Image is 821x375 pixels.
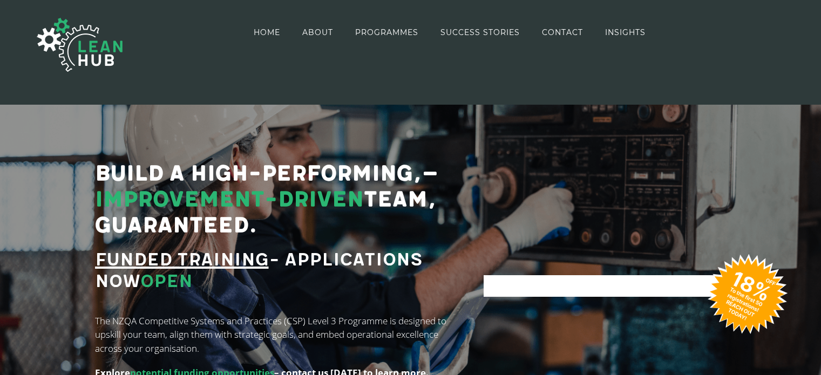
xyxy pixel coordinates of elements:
[302,1,333,63] a: ABOUT
[140,271,193,292] span: Open
[355,1,418,63] a: PROGRAMMES
[95,249,269,271] span: Funded Training
[254,1,280,63] a: HOME
[254,29,280,36] span: HOME
[254,1,646,63] nav: Main Menu
[95,314,459,356] p: The NZQA Competitive Systems and Practices (CSP) Level 3 Programme is designed to upskill your te...
[95,187,364,213] span: Improvement-Driven
[605,1,646,63] a: INSIGHTS
[694,240,802,348] img: updated-discount-star
[605,29,646,36] span: INSIGHTS
[542,29,583,36] span: CONTACT
[440,1,520,63] a: SUCCESS STORIES
[26,6,134,83] img: The Lean Hub | Optimising productivity with Lean Logo
[440,29,520,36] span: SUCCESS STORIES
[95,249,459,292] h2: – Applications Now
[355,29,418,36] span: PROGRAMMES
[302,29,333,36] span: ABOUT
[542,1,583,63] a: CONTACT
[95,161,459,238] h1: Build a High-Performing,— Team, Guaranteed.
